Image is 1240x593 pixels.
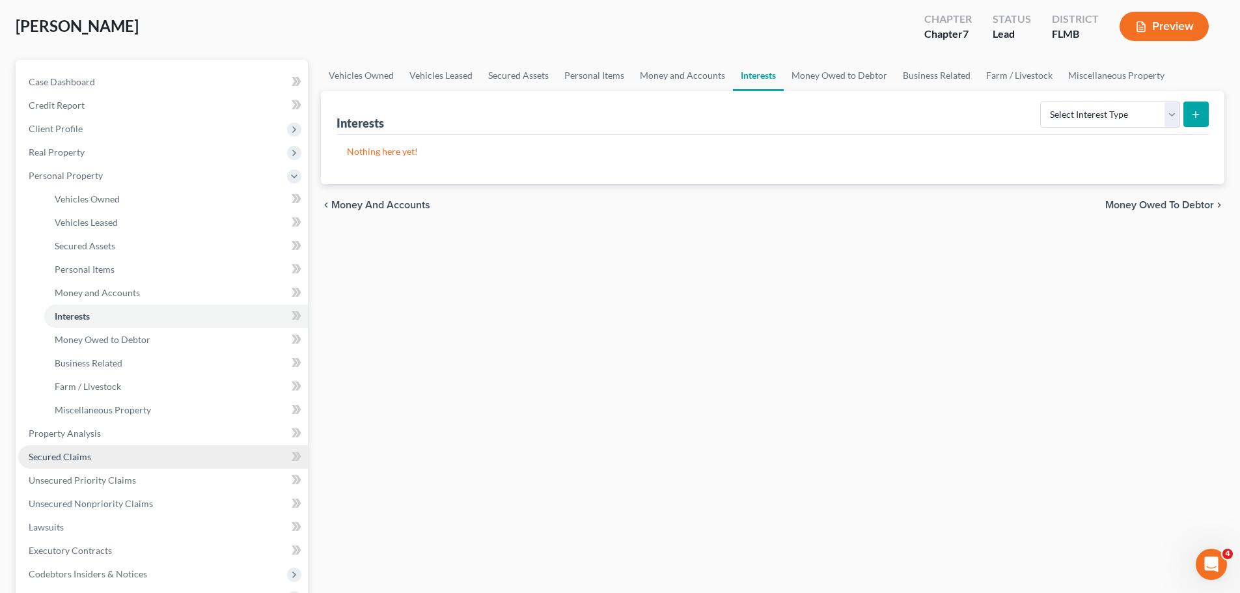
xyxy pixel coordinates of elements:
[321,200,430,210] button: chevron_left Money and Accounts
[1052,27,1099,42] div: FLMB
[18,469,308,492] a: Unsecured Priority Claims
[321,200,331,210] i: chevron_left
[55,240,115,251] span: Secured Assets
[18,492,308,516] a: Unsecured Nonpriority Claims
[18,70,308,94] a: Case Dashboard
[44,305,308,328] a: Interests
[1105,200,1214,210] span: Money Owed to Debtor
[963,27,969,40] span: 7
[993,12,1031,27] div: Status
[55,193,120,204] span: Vehicles Owned
[331,200,430,210] span: Money and Accounts
[18,445,308,469] a: Secured Claims
[337,115,384,131] div: Interests
[557,60,632,91] a: Personal Items
[29,76,95,87] span: Case Dashboard
[18,539,308,562] a: Executory Contracts
[895,60,978,91] a: Business Related
[924,27,972,42] div: Chapter
[480,60,557,91] a: Secured Assets
[993,27,1031,42] div: Lead
[402,60,480,91] a: Vehicles Leased
[29,146,85,158] span: Real Property
[1214,200,1224,210] i: chevron_right
[29,545,112,556] span: Executory Contracts
[55,357,122,368] span: Business Related
[29,428,101,439] span: Property Analysis
[29,123,83,134] span: Client Profile
[55,404,151,415] span: Miscellaneous Property
[44,328,308,352] a: Money Owed to Debtor
[55,264,115,275] span: Personal Items
[44,375,308,398] a: Farm / Livestock
[44,398,308,422] a: Miscellaneous Property
[1052,12,1099,27] div: District
[44,352,308,375] a: Business Related
[55,217,118,228] span: Vehicles Leased
[55,334,150,345] span: Money Owed to Debtor
[29,100,85,111] span: Credit Report
[16,16,139,35] span: [PERSON_NAME]
[1120,12,1209,41] button: Preview
[55,310,90,322] span: Interests
[44,187,308,211] a: Vehicles Owned
[44,211,308,234] a: Vehicles Leased
[347,145,1198,158] p: Nothing here yet!
[29,475,136,486] span: Unsecured Priority Claims
[321,60,402,91] a: Vehicles Owned
[44,281,308,305] a: Money and Accounts
[55,287,140,298] span: Money and Accounts
[29,498,153,509] span: Unsecured Nonpriority Claims
[1222,549,1233,559] span: 4
[733,60,784,91] a: Interests
[1060,60,1172,91] a: Miscellaneous Property
[29,451,91,462] span: Secured Claims
[18,516,308,539] a: Lawsuits
[18,94,308,117] a: Credit Report
[924,12,972,27] div: Chapter
[978,60,1060,91] a: Farm / Livestock
[44,258,308,281] a: Personal Items
[1105,200,1224,210] button: Money Owed to Debtor chevron_right
[784,60,895,91] a: Money Owed to Debtor
[29,521,64,532] span: Lawsuits
[55,381,121,392] span: Farm / Livestock
[44,234,308,258] a: Secured Assets
[29,170,103,181] span: Personal Property
[29,568,147,579] span: Codebtors Insiders & Notices
[18,422,308,445] a: Property Analysis
[1196,549,1227,580] iframe: Intercom live chat
[632,60,733,91] a: Money and Accounts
